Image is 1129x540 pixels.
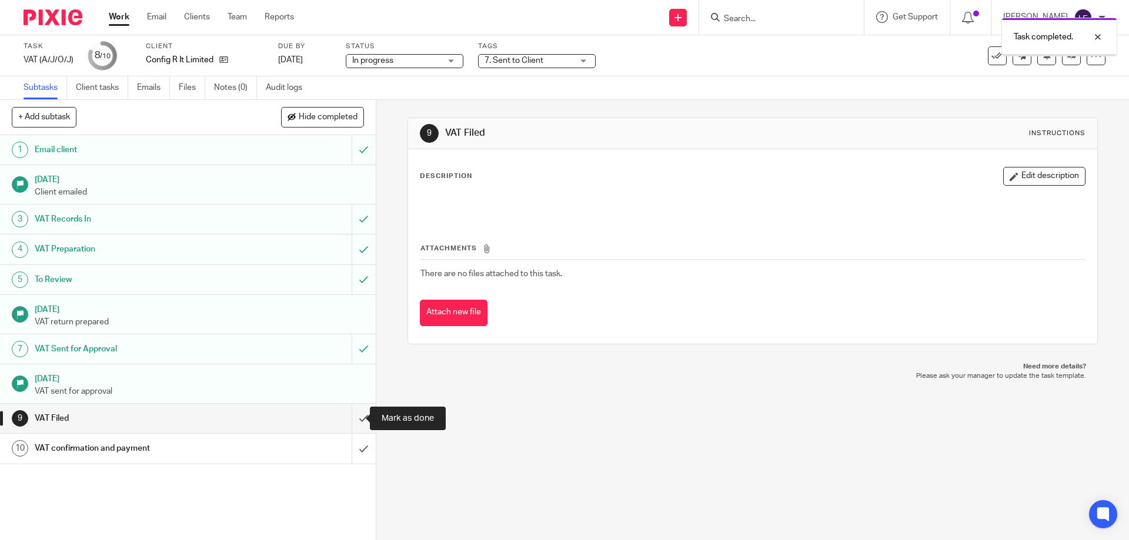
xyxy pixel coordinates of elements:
label: Due by [278,42,331,51]
small: /10 [100,53,111,59]
a: Notes (0) [214,76,257,99]
h1: [DATE] [35,171,364,186]
span: Attachments [420,245,477,251]
span: In progress [352,56,393,65]
h1: To Review [35,271,238,289]
div: Instructions [1029,129,1085,138]
p: VAT sent for approval [35,385,364,397]
div: 3 [12,211,28,227]
a: Clients [184,11,210,23]
h1: VAT confirmation and payment [35,440,238,457]
button: Attach new file [420,300,487,326]
p: Client emailed [35,186,364,198]
img: svg%3E [1074,8,1093,27]
label: Tags [478,42,596,51]
p: Description [420,172,472,181]
label: Status [346,42,463,51]
a: Email [147,11,166,23]
a: Reports [265,11,294,23]
button: Hide completed [281,107,364,127]
h1: VAT Records In [35,210,238,228]
a: Audit logs [266,76,311,99]
div: 5 [12,271,28,288]
span: Hide completed [299,113,358,122]
h1: [DATE] [35,370,364,385]
p: Need more details? [419,362,1085,371]
button: + Add subtask [12,107,76,127]
img: Pixie [24,9,82,25]
a: Emails [137,76,170,99]
h1: VAT Filed [445,127,778,139]
span: There are no files attached to this task. [420,270,562,278]
a: Team [228,11,247,23]
a: Files [179,76,205,99]
h1: Email client [35,141,238,159]
div: 9 [12,410,28,427]
span: 7. Sent to Client [485,56,543,65]
div: 4 [12,242,28,258]
button: Edit description [1003,167,1085,186]
h1: [DATE] [35,301,364,316]
p: Please ask your manager to update the task template. [419,371,1085,381]
p: Config R It Limited [146,54,213,66]
h1: VAT Filed [35,410,238,427]
div: 9 [420,124,439,143]
div: 1 [12,142,28,158]
a: Work [109,11,129,23]
h1: VAT Preparation [35,240,238,258]
div: 7 [12,341,28,357]
label: Task [24,42,74,51]
label: Client [146,42,263,51]
div: 8 [95,49,111,62]
a: Client tasks [76,76,128,99]
h1: VAT Sent for Approval [35,340,238,358]
p: VAT return prepared [35,316,364,328]
div: VAT (A/J/O/J) [24,54,74,66]
a: Subtasks [24,76,67,99]
div: 10 [12,440,28,457]
span: [DATE] [278,56,303,64]
p: Task completed. [1014,31,1073,43]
